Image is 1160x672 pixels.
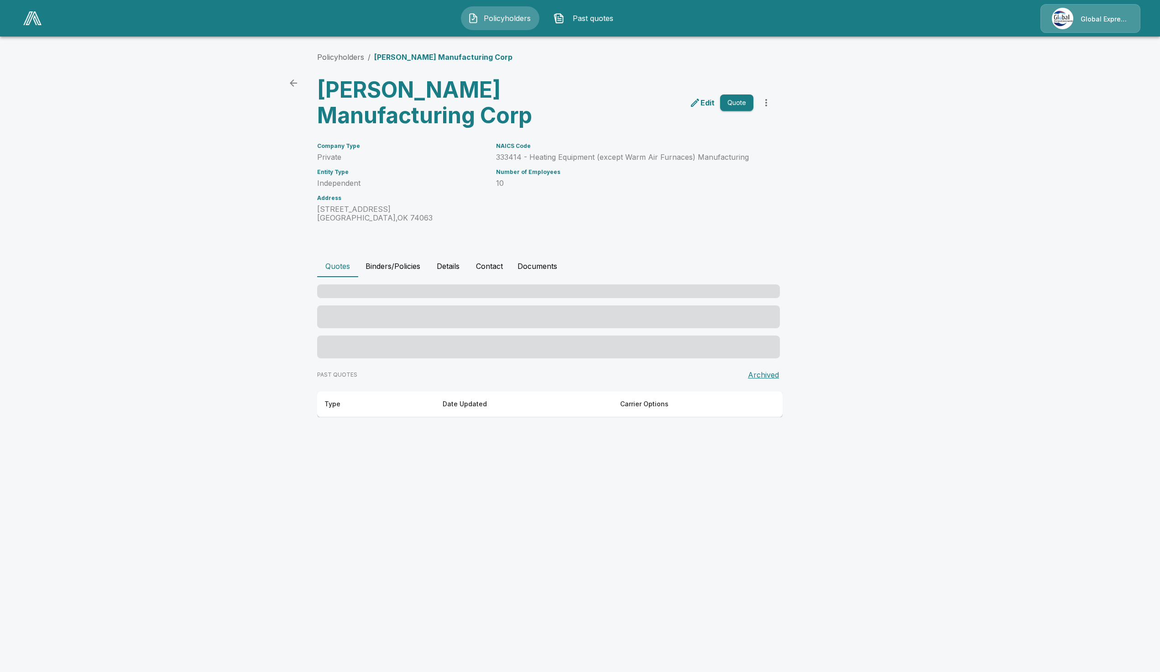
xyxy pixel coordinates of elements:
th: Date Updated [435,391,613,417]
p: Independent [317,179,485,188]
a: Policyholders [317,52,364,62]
h6: Company Type [317,143,485,149]
a: edit [688,95,716,110]
img: Past quotes Icon [554,13,564,24]
button: more [757,94,775,112]
p: 333414 - Heating Equipment (except Warm Air Furnaces) Manufacturing [496,153,753,162]
button: Quote [720,94,753,111]
p: Edit [700,97,715,108]
h6: NAICS Code [496,143,753,149]
p: Global Express Underwriters [1081,15,1129,24]
button: Archived [744,366,783,384]
img: Agency Icon [1052,8,1073,29]
h6: Address [317,195,485,201]
button: Details [428,255,469,277]
h6: Number of Employees [496,169,753,175]
table: responsive table [317,391,783,417]
button: Binders/Policies [358,255,428,277]
li: / [368,52,371,63]
p: 10 [496,179,753,188]
p: [PERSON_NAME] Manufacturing Corp [374,52,512,63]
p: PAST QUOTES [317,371,357,379]
th: Type [317,391,435,417]
button: Quotes [317,255,358,277]
img: Policyholders Icon [468,13,479,24]
button: Policyholders IconPolicyholders [461,6,539,30]
button: Past quotes IconPast quotes [547,6,625,30]
p: Private [317,153,485,162]
button: Documents [510,255,564,277]
nav: breadcrumb [317,52,512,63]
p: [STREET_ADDRESS] [GEOGRAPHIC_DATA] , OK 74063 [317,205,485,222]
a: Agency IconGlobal Express Underwriters [1040,4,1140,33]
span: Policyholders [482,13,533,24]
h6: Entity Type [317,169,485,175]
th: Carrier Options [613,391,751,417]
span: Past quotes [568,13,618,24]
div: policyholder tabs [317,255,843,277]
a: back [284,74,303,92]
button: Contact [469,255,510,277]
h3: [PERSON_NAME] Manufacturing Corp [317,77,543,128]
img: AA Logo [23,11,42,25]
